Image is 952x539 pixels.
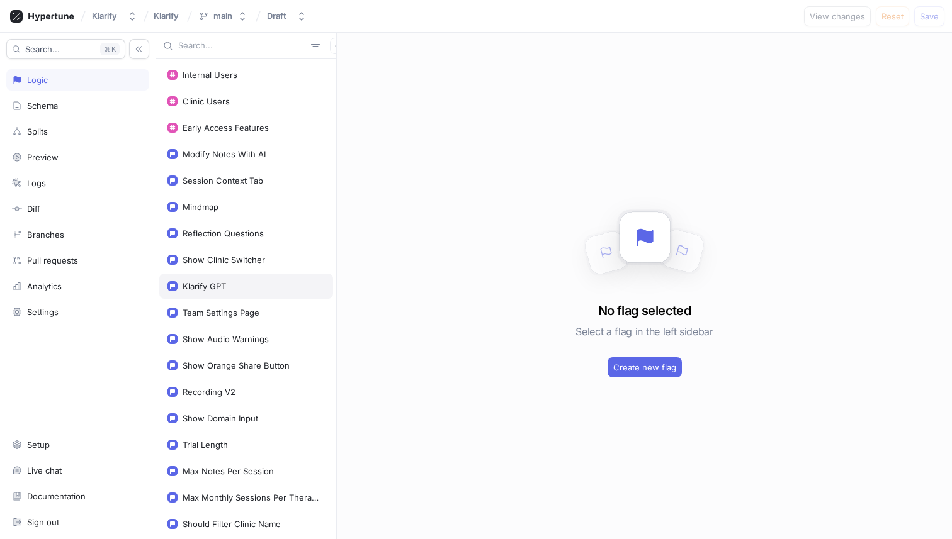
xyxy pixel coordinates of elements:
[183,175,263,186] div: Session Context Tab
[914,6,944,26] button: Save
[183,334,269,344] div: Show Audio Warnings
[183,70,237,80] div: Internal Users
[27,440,50,450] div: Setup
[6,486,149,507] a: Documentation
[183,360,290,370] div: Show Orange Share Button
[183,466,274,476] div: Max Notes Per Session
[27,465,62,475] div: Live chat
[27,281,62,291] div: Analytics
[27,255,78,265] div: Pull requests
[810,13,865,20] span: View changes
[27,491,86,501] div: Documentation
[613,364,676,371] span: Create new flag
[27,126,48,136] div: Splits
[598,301,691,320] h3: No flag selected
[27,75,48,85] div: Logic
[881,13,904,20] span: Reset
[27,152,59,162] div: Preview
[183,387,235,397] div: Recording V2
[27,517,59,527] div: Sign out
[183,281,226,291] div: Klarify GPT
[213,11,232,21] div: main
[27,204,40,214] div: Diff
[183,202,218,212] div: Mindmap
[804,6,871,26] button: View changes
[6,39,125,59] button: Search...K
[183,519,281,529] div: Should Filter Clinic Name
[183,255,265,265] div: Show Clinic Switcher
[183,308,259,318] div: Team Settings Page
[27,101,58,111] div: Schema
[87,6,142,26] button: Klarify
[183,440,228,450] div: Trial Length
[262,6,312,26] button: Draft
[27,230,64,240] div: Branches
[183,149,266,159] div: Modify Notes With AI
[27,307,59,317] div: Settings
[183,413,258,423] div: Show Domain Input
[25,45,60,53] span: Search...
[183,123,269,133] div: Early Access Features
[27,178,46,188] div: Logs
[183,96,230,106] div: Clinic Users
[154,11,179,20] span: Klarify
[183,492,320,503] div: Max Monthly Sessions Per Therapist
[267,11,286,21] div: Draft
[183,228,264,238] div: Reflection Questions
[193,6,252,26] button: main
[575,320,713,343] h5: Select a flag in the left sidebar
[100,43,120,55] div: K
[920,13,939,20] span: Save
[876,6,909,26] button: Reset
[608,357,682,377] button: Create new flag
[178,40,306,52] input: Search...
[92,11,117,21] div: Klarify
